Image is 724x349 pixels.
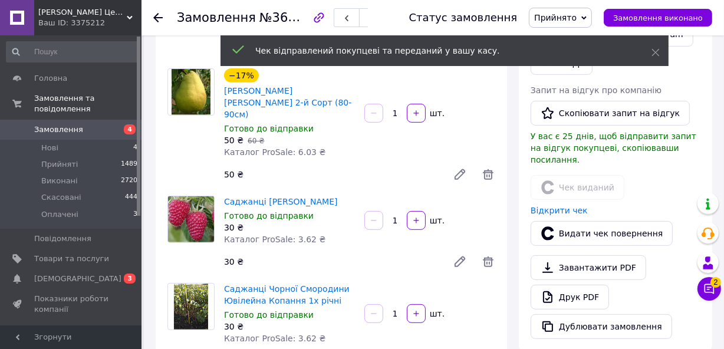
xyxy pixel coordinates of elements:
a: Відкрити чек [531,206,588,215]
span: Замовлення та повідомлення [34,93,141,114]
a: Саджанці [PERSON_NAME] [224,197,338,206]
span: Прийнято [534,13,577,22]
span: 50 ₴ [224,136,243,145]
span: Замовлення [34,124,83,135]
div: −17% [224,68,259,83]
span: Готово до відправки [224,211,314,220]
span: Оплачені [41,209,78,220]
span: 2 [710,276,721,287]
div: шт. [427,215,446,226]
span: Виконані [41,176,78,186]
span: Нові [41,143,58,153]
div: 30 ₴ [219,253,443,270]
div: Повернутися назад [153,12,163,24]
span: 4 [133,143,137,153]
button: Видати чек повернення [531,221,673,246]
span: Показники роботи компанії [34,294,109,315]
div: 30 ₴ [224,321,355,332]
span: Каталог ProSale: 3.62 ₴ [224,235,325,244]
span: Замовлення виконано [613,14,703,22]
span: 4 [124,124,136,134]
span: Садовий Центр "Садівник" [38,7,127,18]
span: Головна [34,73,67,84]
span: 60 ₴ [248,137,264,145]
a: Завантажити PDF [531,255,646,280]
div: Чек відправлений покупцеві та переданий у вашу касу. [255,45,622,57]
span: Відгуки [34,325,65,335]
button: Скопіювати запит на відгук [531,101,690,126]
span: 3 [124,274,136,284]
span: Видалити [481,255,495,269]
button: Замовлення виконано [604,9,712,27]
a: Друк PDF [531,285,609,310]
span: Видалити [481,167,495,182]
img: Саджанці Чорної Смородини Ювілейна Копання 1х річні [174,284,209,330]
span: Замовлення [177,11,256,25]
input: Пошук [6,41,139,62]
button: Чат з покупцем2 [697,277,721,301]
span: Каталог ProSale: 3.62 ₴ [224,334,325,343]
span: Каталог ProSale: 6.03 ₴ [224,147,325,157]
span: Товари та послуги [34,253,109,264]
span: [DEMOGRAPHIC_DATA] [34,274,121,284]
a: [PERSON_NAME] [PERSON_NAME] 2-й Сорт (80-90см) [224,86,351,119]
img: Саджанці Малини Маравелла [168,196,214,242]
span: №365486239 [259,10,343,25]
span: Скасовані [41,192,81,203]
span: 1489 [121,159,137,170]
div: шт. [427,107,446,119]
div: шт. [427,308,446,320]
span: Повідомлення [34,233,91,244]
a: Редагувати [448,163,472,186]
div: Ваш ID: 3375212 [38,18,141,28]
span: Запит на відгук про компанію [531,85,662,95]
span: Прийняті [41,159,78,170]
span: 3 [133,209,137,220]
a: Редагувати [448,250,472,274]
div: 60 ₴ [219,39,443,55]
img: Саджанці Груші Рікс Дельбарю 2-й Сорт (80-90см) [172,69,210,115]
span: У вас є 25 днів, щоб відправити запит на відгук покупцеві, скопіювавши посилання. [531,131,696,164]
span: Готово до відправки [224,124,314,133]
span: 2720 [121,176,137,186]
div: Статус замовлення [409,12,518,24]
a: Саджанці Чорної Смородини Ювілейна Копання 1х річні [224,284,350,305]
span: Готово до відправки [224,310,314,320]
span: 444 [125,192,137,203]
div: 50 ₴ [219,166,443,183]
div: 30 ₴ [224,222,355,233]
button: Дублювати замовлення [531,314,672,339]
